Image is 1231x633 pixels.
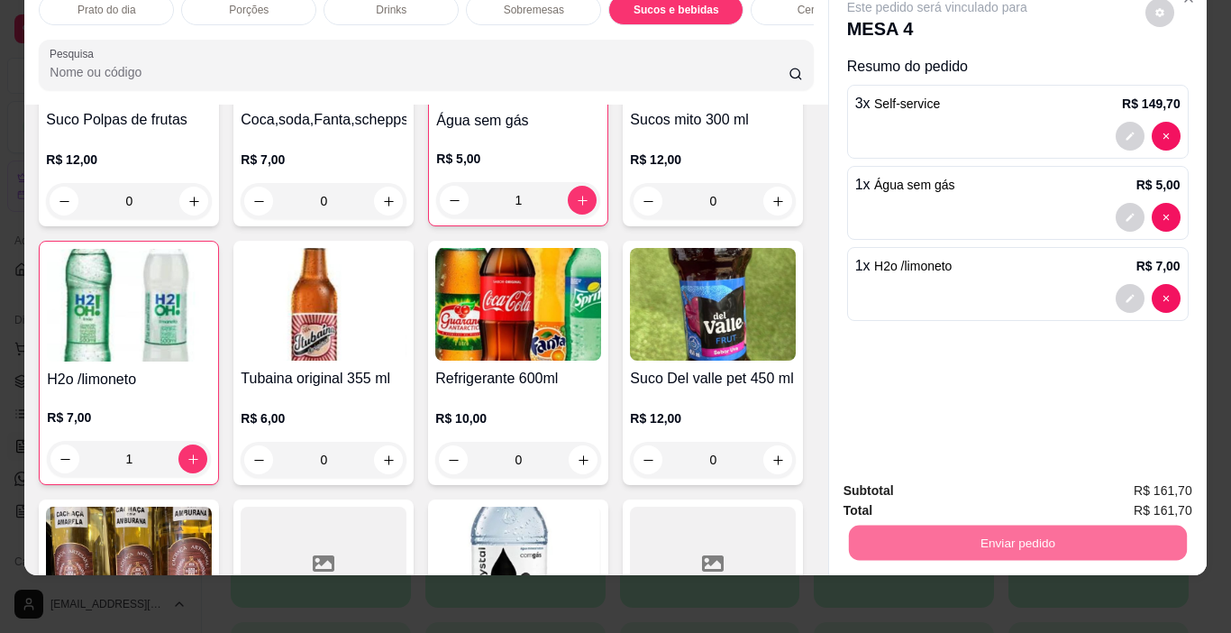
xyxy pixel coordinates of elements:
button: increase-product-quantity [374,445,403,474]
p: Resumo do pedido [847,56,1189,78]
h4: Refrigerante 600ml [435,368,601,390]
p: R$ 7,00 [47,408,211,427]
p: R$ 149,70 [1122,95,1181,113]
button: decrease-product-quantity [1116,284,1144,313]
h4: Água sem gás [436,110,600,132]
p: MESA 4 [847,16,1027,41]
p: Sucos e bebidas [634,3,719,17]
p: R$ 6,00 [241,409,406,427]
p: R$ 12,00 [630,151,796,169]
input: Pesquisa [50,63,789,81]
button: Enviar pedido [848,526,1186,561]
button: increase-product-quantity [179,187,208,216]
button: decrease-product-quantity [1152,122,1181,151]
button: decrease-product-quantity [439,445,468,474]
p: Drinks [376,3,406,17]
img: product-image [630,248,796,361]
h4: Sucos mito 300 ml [630,109,796,131]
p: 1 x [855,255,953,277]
img: product-image [435,248,601,361]
p: Porções [229,3,269,17]
button: decrease-product-quantity [440,186,469,215]
button: decrease-product-quantity [1152,203,1181,232]
button: increase-product-quantity [568,186,597,215]
button: decrease-product-quantity [634,445,662,474]
h4: Coca,soda,Fanta,schepps,tônica,lata [241,109,406,131]
button: increase-product-quantity [178,445,207,473]
img: product-image [241,248,406,361]
p: R$ 10,00 [435,409,601,427]
img: product-image [46,507,212,619]
p: R$ 5,00 [436,150,600,168]
button: increase-product-quantity [374,187,403,216]
button: decrease-product-quantity [1116,122,1144,151]
button: increase-product-quantity [763,445,792,474]
p: Cervejas [798,3,840,17]
button: decrease-product-quantity [50,445,79,473]
span: H2o /limoneto [874,259,952,273]
h4: Suco Del valle pet 450 ml [630,368,796,390]
h4: H2o /limoneto [47,369,211,390]
label: Pesquisa [50,46,100,61]
h4: Suco Polpas de frutas [46,109,212,131]
img: product-image [435,507,601,619]
p: R$ 5,00 [1136,176,1181,194]
button: decrease-product-quantity [244,445,273,474]
button: decrease-product-quantity [634,187,662,216]
p: 3 x [855,93,941,115]
p: R$ 7,00 [241,151,406,169]
h4: Tubaina original 355 ml [241,368,406,390]
span: Self-service [874,96,940,111]
button: increase-product-quantity [569,445,597,474]
button: decrease-product-quantity [1152,284,1181,313]
button: decrease-product-quantity [244,187,273,216]
p: R$ 12,00 [46,151,212,169]
button: decrease-product-quantity [1116,203,1144,232]
p: Prato do dia [78,3,136,17]
button: decrease-product-quantity [50,187,78,216]
span: R$ 161,70 [1134,500,1192,520]
button: increase-product-quantity [763,187,792,216]
p: R$ 12,00 [630,409,796,427]
p: 1 x [855,174,955,196]
p: Sobremesas [504,3,564,17]
span: Água sem gás [874,178,955,192]
strong: Total [843,503,872,518]
p: R$ 7,00 [1136,257,1181,275]
img: product-image [47,249,211,362]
